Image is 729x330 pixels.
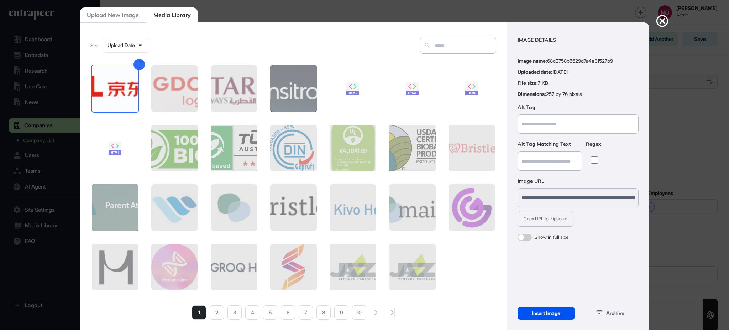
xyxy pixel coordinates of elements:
div: Media Library [146,7,198,23]
label: Alt Tag [518,104,639,111]
li: 8 [316,305,331,320]
li: 9 [334,305,348,320]
strong: Uploaded date: [518,69,552,75]
li: 5 [263,305,277,320]
div: Upload Date [103,38,150,52]
strong: File size: [518,80,538,86]
span: Sort [90,42,100,49]
label: Regex [586,141,603,148]
li: 6 [281,305,295,320]
li: 4 [245,305,259,320]
div: Image Details [518,37,639,44]
li: 257 by 76 pixels [518,91,639,97]
li: [DATE] [518,69,639,75]
strong: Image name: [518,58,547,64]
li: 2 [210,305,224,320]
label: Image URL [518,178,639,185]
li: 68d2758b5629d7a4e31527b9 [518,58,639,64]
strong: Dimensions: [518,91,546,97]
div: Insert Image [518,307,575,320]
div: search-pagination-next-button [374,310,378,315]
li: 3 [227,305,242,320]
div: Upload New Image [80,7,146,23]
div: Show in full size [535,234,568,241]
li: 1 [192,305,206,320]
div: Archive [582,307,639,320]
li: 7 [299,305,313,320]
button: Copy URL to clipboard [518,211,573,227]
label: Alt Tag Matching Text [518,141,582,148]
li: 10 [352,305,366,320]
div: search-pagination-last-page-button [390,308,395,317]
li: 7 KB [518,80,639,86]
